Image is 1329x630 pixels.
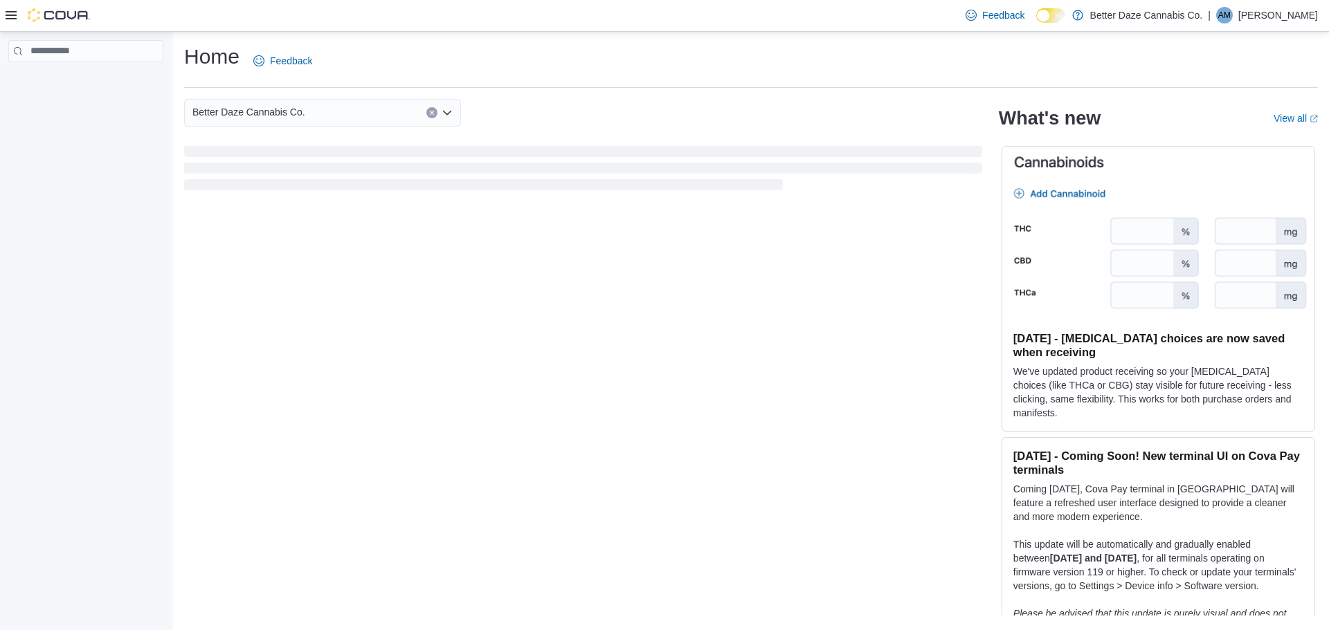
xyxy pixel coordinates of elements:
span: Feedback [982,8,1024,22]
p: Coming [DATE], Cova Pay terminal in [GEOGRAPHIC_DATA] will feature a refreshed user interface des... [1013,482,1303,524]
button: Clear input [426,107,437,118]
p: [PERSON_NAME] [1238,7,1318,24]
div: Andy Moreno [1216,7,1233,24]
h3: [DATE] - Coming Soon! New terminal UI on Cova Pay terminals [1013,449,1303,476]
p: This update will be automatically and gradually enabled between , for all terminals operating on ... [1013,537,1303,593]
button: Open list of options [442,107,453,118]
nav: Complex example [8,65,163,98]
strong: [DATE] and [DATE] [1050,553,1137,564]
p: | [1208,7,1211,24]
p: We've updated product receiving so your [MEDICAL_DATA] choices (like THCa or CBG) stay visible fo... [1013,364,1303,420]
h1: Home [184,43,239,71]
h2: What's new [999,107,1101,129]
svg: External link [1310,115,1318,123]
span: Better Daze Cannabis Co. [192,104,305,120]
img: Cova [28,8,90,22]
span: AM [1218,7,1231,24]
input: Dark Mode [1036,8,1065,23]
span: Feedback [270,54,312,68]
span: Loading [184,149,982,193]
h3: [DATE] - [MEDICAL_DATA] choices are now saved when receiving [1013,331,1303,359]
a: Feedback [960,1,1030,29]
a: View allExternal link [1274,113,1318,124]
a: Feedback [248,47,318,75]
span: Dark Mode [1036,23,1037,24]
p: Better Daze Cannabis Co. [1090,7,1203,24]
